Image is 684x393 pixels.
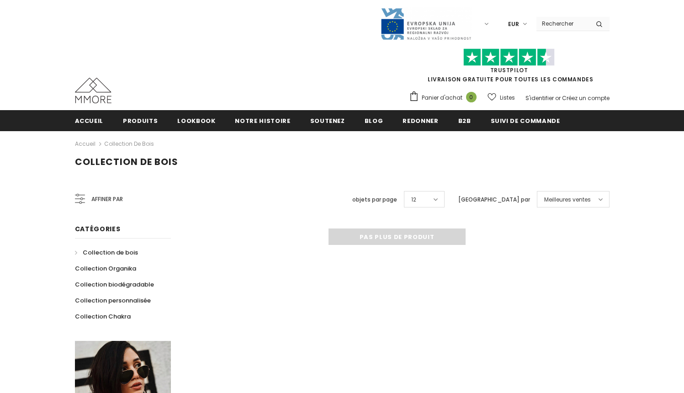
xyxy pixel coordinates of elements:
[508,20,519,29] span: EUR
[75,312,131,321] span: Collection Chakra
[365,110,383,131] a: Blog
[75,155,178,168] span: Collection de bois
[555,94,561,102] span: or
[310,110,345,131] a: soutenez
[458,110,471,131] a: B2B
[104,140,154,148] a: Collection de bois
[458,195,530,204] label: [GEOGRAPHIC_DATA] par
[75,292,151,308] a: Collection personnalisée
[235,110,290,131] a: Notre histoire
[409,53,610,83] span: LIVRAISON GRATUITE POUR TOUTES LES COMMANDES
[177,110,215,131] a: Lookbook
[500,93,515,102] span: Listes
[491,110,560,131] a: Suivi de commande
[365,117,383,125] span: Blog
[75,280,154,289] span: Collection biodégradable
[75,264,136,273] span: Collection Organika
[75,117,104,125] span: Accueil
[409,91,481,105] a: Panier d'achat 0
[75,224,121,234] span: Catégories
[123,110,158,131] a: Produits
[463,48,555,66] img: Faites confiance aux étoiles pilotes
[491,117,560,125] span: Suivi de commande
[490,66,528,74] a: TrustPilot
[411,195,416,204] span: 12
[536,17,589,30] input: Search Site
[525,94,554,102] a: S'identifier
[403,110,438,131] a: Redonner
[75,296,151,305] span: Collection personnalisée
[458,117,471,125] span: B2B
[380,20,472,27] a: Javni Razpis
[75,260,136,276] a: Collection Organika
[466,92,477,102] span: 0
[75,244,138,260] a: Collection de bois
[380,7,472,41] img: Javni Razpis
[75,138,95,149] a: Accueil
[403,117,438,125] span: Redonner
[544,195,591,204] span: Meilleures ventes
[352,195,397,204] label: objets par page
[562,94,610,102] a: Créez un compte
[488,90,515,106] a: Listes
[75,308,131,324] a: Collection Chakra
[75,78,111,103] img: Cas MMORE
[83,248,138,257] span: Collection de bois
[310,117,345,125] span: soutenez
[235,117,290,125] span: Notre histoire
[123,117,158,125] span: Produits
[91,194,123,204] span: Affiner par
[75,276,154,292] a: Collection biodégradable
[75,110,104,131] a: Accueil
[177,117,215,125] span: Lookbook
[422,93,462,102] span: Panier d'achat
